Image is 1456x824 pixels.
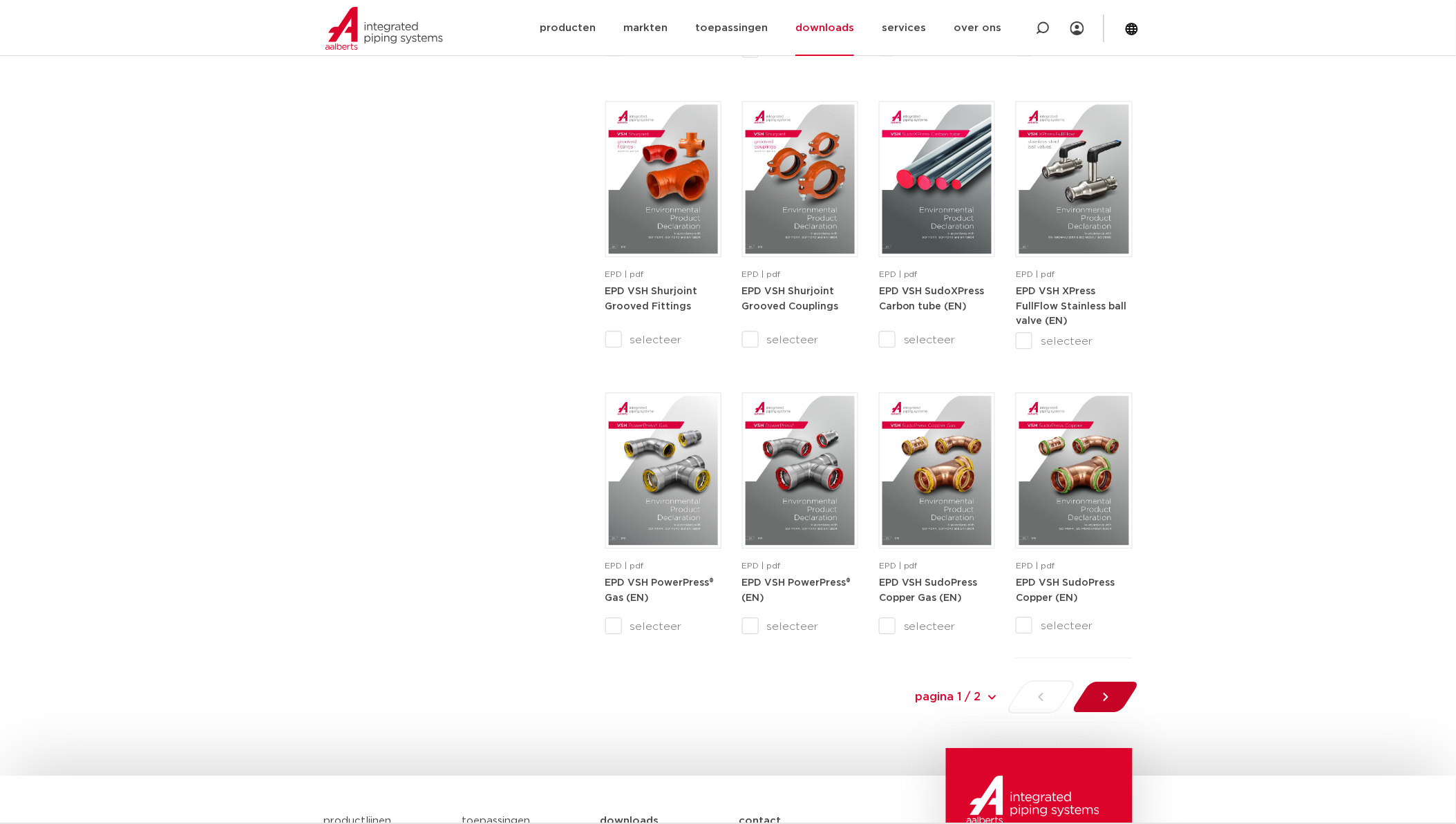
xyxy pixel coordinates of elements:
[742,286,839,312] a: EPD VSH Shurjoint Grooved Couplings
[742,562,781,570] span: EPD | pdf
[1016,562,1055,570] span: EPD | pdf
[879,332,995,348] label: selecteer
[879,578,978,603] strong: EPD VSH SudoPress Copper Gas (EN)
[605,618,721,635] label: selecteer
[742,577,851,603] a: EPD VSH PowerPress® (EN)
[605,578,715,603] strong: EPD VSH PowerPress® Gas (EN)
[882,104,992,253] img: VSH-SudoXPress-Carbon-tube_A4EPD_5011391_EN-pdf.jpg
[742,618,858,635] label: selecteer
[879,562,918,570] span: EPD | pdf
[879,286,985,312] a: EPD VSH SudoXPress Carbon tube (EN)
[1019,104,1128,253] img: VSH-XPress-Stainless-BallValve_A4EPD_5011006_2024_1.0_EN-pdf.jpg
[1016,270,1055,278] span: EPD | pdf
[746,104,855,253] img: EPD-VSH-Shurjoint-Grooved-Couplings-pdf.jpg
[879,618,995,635] label: selecteer
[879,270,918,278] span: EPD | pdf
[605,270,644,278] span: EPD | pdf
[605,332,721,348] label: selecteer
[1016,577,1115,603] a: EPD VSH SudoPress Copper (EN)
[1016,333,1132,349] label: selecteer
[1016,617,1132,634] label: selecteer
[882,396,992,545] img: VSH-SudoPress-Copper-Gas_A4EPD_5011061_EN-pdf.jpg
[746,396,855,545] img: VSH-PowerPress_A4EPD_5011041_EN-pdf.jpg
[1016,286,1126,326] a: EPD VSH XPress FullFlow Stainless ball valve (EN)
[742,578,851,603] strong: EPD VSH PowerPress® (EN)
[1019,396,1128,545] img: VSH-SudoPress-Copper_A4EPD_5011072_EN-pdf.jpg
[605,286,698,312] a: EPD VSH Shurjoint Grooved Fittings
[742,270,781,278] span: EPD | pdf
[879,577,978,603] a: EPD VSH SudoPress Copper Gas (EN)
[605,562,644,570] span: EPD | pdf
[609,104,718,253] img: EPD-VSH-Shurjoint-Grooved-Fittings-pdf.jpg
[609,396,718,545] img: EPD-VSH-PowerPress-Gas-pdf.jpg
[605,577,715,603] a: EPD VSH PowerPress® Gas (EN)
[742,332,858,348] label: selecteer
[1016,578,1115,603] strong: EPD VSH SudoPress Copper (EN)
